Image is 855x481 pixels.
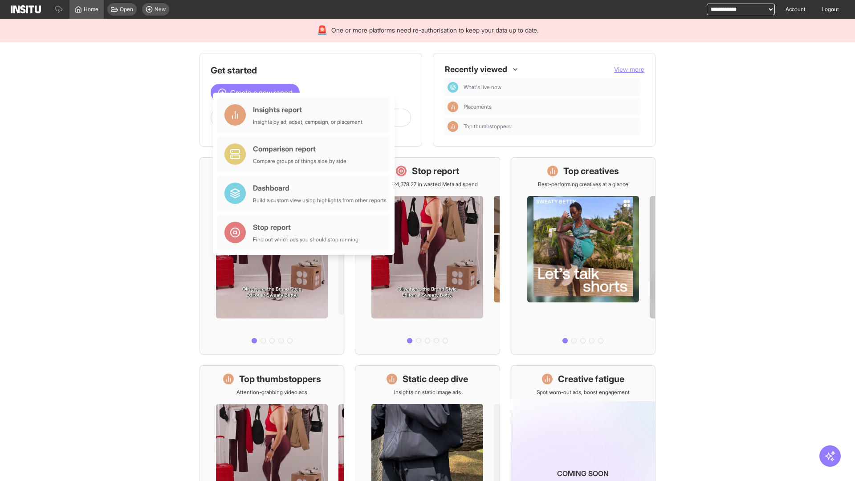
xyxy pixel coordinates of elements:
[253,236,358,243] div: Find out which ads you should stop running
[253,158,346,165] div: Compare groups of things side by side
[253,183,387,193] div: Dashboard
[253,143,346,154] div: Comparison report
[464,123,511,130] span: Top thumbstoppers
[199,157,344,355] a: What's live nowSee all active ads instantly
[331,26,538,35] span: One or more platforms need re-authorisation to keep your data up to date.
[253,104,362,115] div: Insights report
[211,84,300,102] button: Create a new report
[239,373,321,385] h1: Top thumbstoppers
[317,24,328,37] div: 🚨
[464,103,637,110] span: Placements
[253,222,358,232] div: Stop report
[230,87,293,98] span: Create a new report
[614,65,644,73] span: View more
[614,65,644,74] button: View more
[355,157,500,355] a: Stop reportSave £24,378.27 in wasted Meta ad spend
[84,6,98,13] span: Home
[448,82,458,93] div: Dashboard
[412,165,459,177] h1: Stop report
[120,6,133,13] span: Open
[11,5,41,13] img: Logo
[448,121,458,132] div: Insights
[464,84,637,91] span: What's live now
[253,197,387,204] div: Build a custom view using highlights from other reports
[464,103,492,110] span: Placements
[511,157,655,355] a: Top creativesBest-performing creatives at a glance
[464,123,637,130] span: Top thumbstoppers
[394,389,461,396] p: Insights on static image ads
[563,165,619,177] h1: Top creatives
[464,84,501,91] span: What's live now
[236,389,307,396] p: Attention-grabbing video ads
[253,118,362,126] div: Insights by ad, adset, campaign, or placement
[448,102,458,112] div: Insights
[403,373,468,385] h1: Static deep dive
[211,64,411,77] h1: Get started
[538,181,628,188] p: Best-performing creatives at a glance
[377,181,478,188] p: Save £24,378.27 in wasted Meta ad spend
[155,6,166,13] span: New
